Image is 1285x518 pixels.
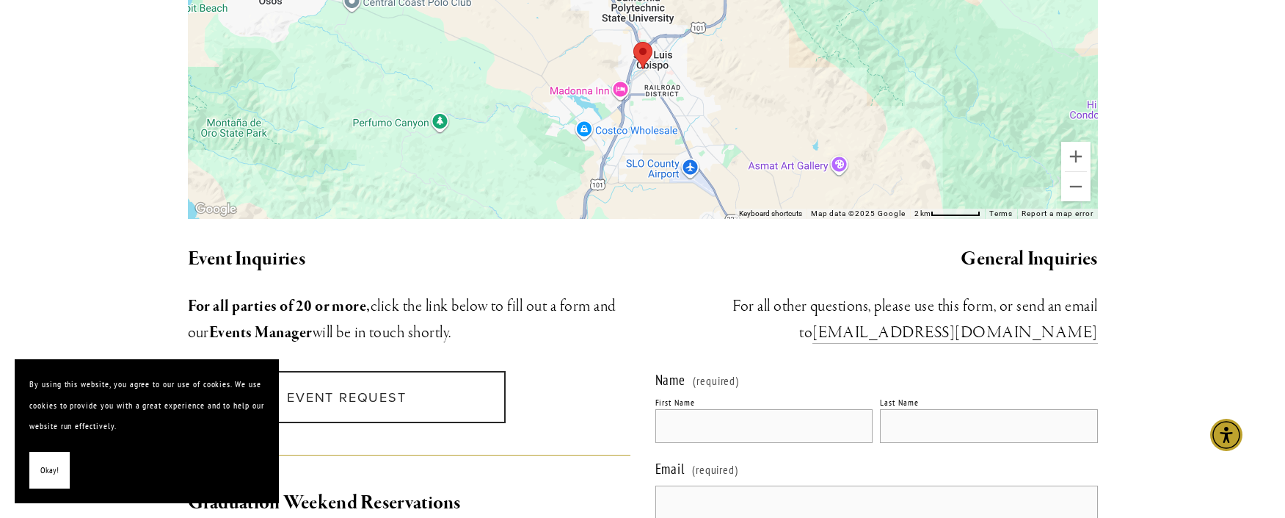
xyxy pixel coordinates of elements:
[192,200,240,219] img: Google
[655,371,686,389] span: Name
[655,244,1098,275] h2: General Inquiries
[811,209,906,217] span: Map data ©2025 Google
[29,452,70,489] button: Okay!
[914,209,931,217] span: 2 km
[15,359,279,503] section: Cookie banner
[910,209,985,219] button: Map Scale: 2 km per 64 pixels
[188,296,371,317] strong: For all parties of 20 or more,
[188,371,506,423] a: Event Request
[880,397,919,408] div: Last Name
[1061,142,1091,171] button: Zoom in
[655,293,1098,346] h3: ​For all other questions, please use this form, or send an email to
[633,42,652,69] div: NOVO Restaurant Lounge 726 Higuera Street San Luis Obispo, CA, 93401, United States
[209,323,313,343] strong: Events Manager
[1061,172,1091,201] button: Zoom out
[1022,209,1093,217] a: Report a map error
[693,375,740,386] span: (required)
[192,200,240,219] a: Open this area in Google Maps (opens a new window)
[188,244,630,275] h2: Event Inquiries
[40,460,59,481] span: Okay!
[812,323,1097,344] a: [EMAIL_ADDRESS][DOMAIN_NAME]
[655,397,696,408] div: First Name
[989,209,1013,217] a: Terms
[739,209,802,219] button: Keyboard shortcuts
[655,460,685,478] span: Email
[1210,419,1242,451] div: Accessibility Menu
[29,374,264,437] p: By using this website, you agree to our use of cookies. We use cookies to provide you with a grea...
[188,293,630,346] h3: click the link below to fill out a form and our will be in touch shortly.
[692,456,739,483] span: (required)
